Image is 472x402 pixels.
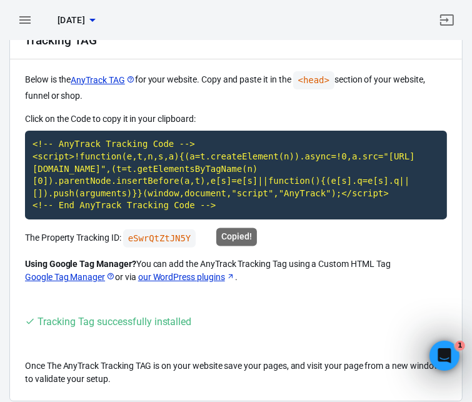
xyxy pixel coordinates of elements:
iframe: Intercom live chat [429,341,459,371]
code: Copied! [25,131,447,219]
a: Sign out [432,5,462,35]
p: You can add the AnyTrack Tracking Tag using a Custom HTML Tag or via . [25,258,447,284]
button: [DATE] [45,9,108,32]
code: Click to copy [123,229,196,248]
h2: Tracking TAG [24,34,97,47]
a: our WordPress plugins [138,271,235,284]
div: Copied! [216,228,257,246]
div: Tracking Tag successfully installed [38,314,191,329]
code: <head> [293,71,334,89]
p: Below is the for your website. Copy and paste it in the section of your website, funnel or shop. [25,71,447,103]
div: Visit your website to trigger the Tracking Tag and validate your setup. [25,314,191,329]
span: 1 [455,341,465,351]
span: Sunday [58,13,85,28]
p: Click on the Code to copy it in your clipboard: [25,113,447,126]
p: Once The AnyTrack Tracking TAG is on your website save your pages, and visit your page from a new... [25,359,447,386]
strong: Using Google Tag Manager? [25,259,136,269]
a: Google Tag Manager [25,271,115,284]
a: AnyTrack TAG [71,74,134,87]
p: The Property Tracking ID: [25,229,447,248]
